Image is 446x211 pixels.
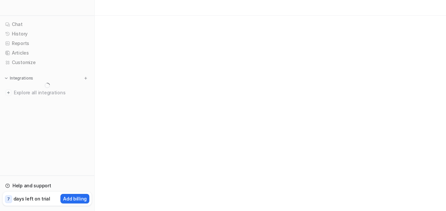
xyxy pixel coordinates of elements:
p: Integrations [10,76,33,81]
p: days left on trial [13,195,50,202]
a: Explore all integrations [3,88,92,97]
p: Add billing [63,195,87,202]
img: menu_add.svg [83,76,88,81]
a: Customize [3,58,92,67]
p: 7 [7,196,10,202]
a: Help and support [3,181,92,190]
button: Add billing [60,194,89,203]
a: History [3,29,92,38]
button: Integrations [3,75,35,82]
a: Articles [3,48,92,58]
a: Chat [3,20,92,29]
a: Reports [3,39,92,48]
span: Explore all integrations [14,87,89,98]
img: expand menu [4,76,9,81]
img: explore all integrations [5,89,12,96]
